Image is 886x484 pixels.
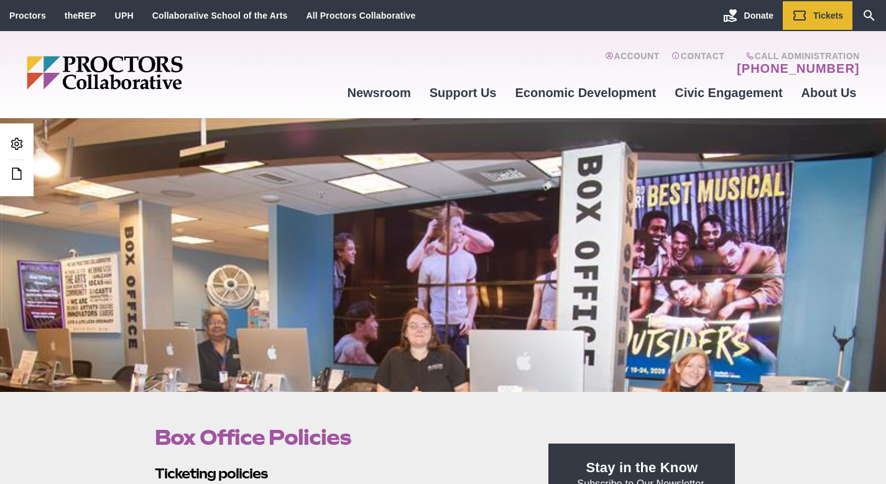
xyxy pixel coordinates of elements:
a: Contact [671,51,724,76]
a: Search [852,1,886,30]
span: Tickets [813,11,843,21]
a: Account [605,51,659,76]
a: Civic Engagement [665,76,791,109]
span: Call Administration [733,51,859,61]
a: Collaborative School of the Arts [152,11,288,21]
a: Economic Development [506,76,666,109]
a: Newsroom [338,76,420,109]
a: Proctors [9,11,46,21]
a: Support Us [420,76,506,109]
a: Donate [714,1,783,30]
a: All Proctors Collaborative [306,11,415,21]
span: Donate [744,11,773,21]
img: Proctors logo [27,56,279,90]
a: theREP [65,11,96,21]
a: Tickets [783,1,852,30]
h2: Ticketing policies [155,464,520,483]
a: Edit this Post/Page [6,163,27,186]
a: [PHONE_NUMBER] [737,61,859,76]
a: Admin Area [6,133,27,156]
a: UPH [115,11,134,21]
h1: Box Office Policies [155,426,520,449]
strong: Stay in the Know [586,460,698,475]
a: About Us [792,76,866,109]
